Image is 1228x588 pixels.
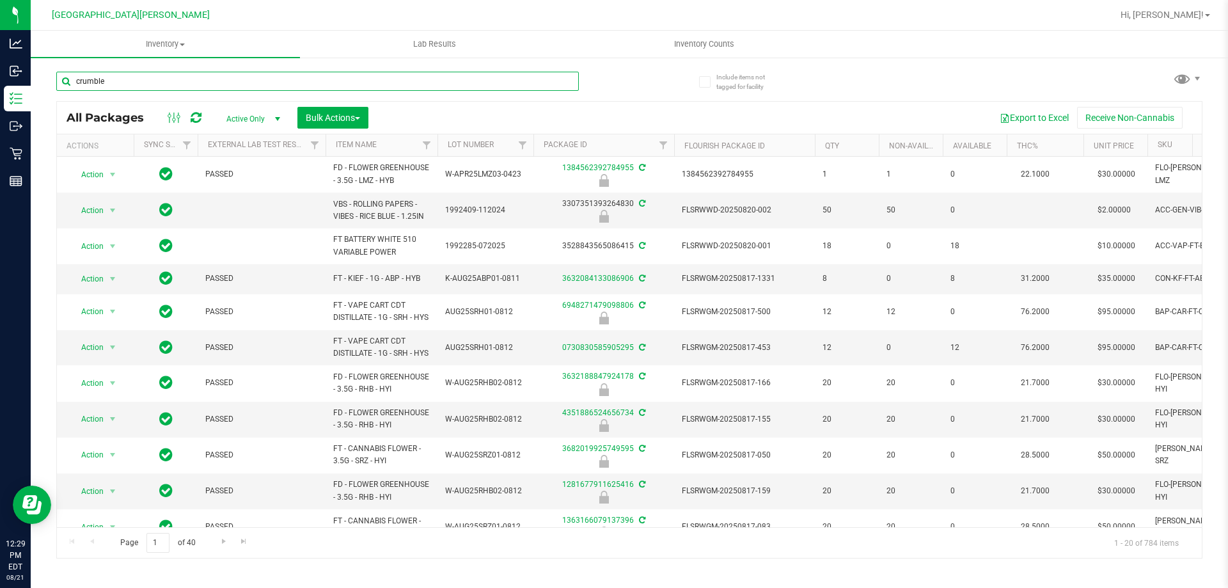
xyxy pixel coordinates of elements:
span: FLSRWGM-20250817-500 [682,306,807,318]
span: FT - VAPE CART CDT DISTILLATE - 1G - SRH - HYS [333,299,430,324]
span: Sync from Compliance System [637,444,645,453]
span: 0 [950,306,999,318]
button: Receive Non-Cannabis [1077,107,1183,129]
span: 0 [950,413,999,425]
span: 1 [886,168,935,180]
span: Sync from Compliance System [637,372,645,381]
span: 1384562392784955 [682,168,807,180]
span: FT - CANNABIS FLOWER - 3.5G - SRZ - HYI [333,443,430,467]
span: select [105,303,121,321]
a: Lot Number [448,140,494,149]
div: Locked due to Testing Failure [531,174,676,187]
span: FLSRWGM-20250817-159 [682,485,807,497]
button: Bulk Actions [297,107,368,129]
span: Sync from Compliance System [637,199,645,208]
a: Go to the next page [214,533,233,550]
span: FT - CANNABIS FLOWER - 3.5G - SRZ - HYI [333,515,430,539]
span: All Packages [67,111,157,125]
span: 50 [886,204,935,216]
span: FT - VAPE CART CDT DISTILLATE - 1G - SRH - HYS [333,335,430,360]
span: W-AUG25RHB02-0812 [445,413,526,425]
span: In Sync [159,410,173,428]
span: Action [70,410,104,428]
div: 3528843565086415 [531,240,676,252]
inline-svg: Outbound [10,120,22,132]
a: Go to the last page [235,533,253,550]
span: FLSRWWD-20250820-002 [682,204,807,216]
span: PASSED [205,306,318,318]
span: In Sync [159,237,173,255]
span: 8 [950,273,999,285]
p: 12:29 PM EDT [6,538,25,573]
span: Sync from Compliance System [637,241,645,250]
span: W-AUG25RHB02-0812 [445,485,526,497]
span: $95.00000 [1091,303,1142,321]
a: Unit Price [1094,141,1134,150]
a: 1281677911625416 [562,480,634,489]
span: 1 [823,168,871,180]
span: 0 [886,342,935,354]
span: $2.00000 [1091,201,1137,219]
span: Sync from Compliance System [637,301,645,310]
span: Action [70,518,104,536]
span: W-AUG25SRZ01-0812 [445,449,526,461]
span: Sync from Compliance System [637,408,645,417]
iframe: Resource center [13,486,51,524]
span: select [105,270,121,288]
span: Action [70,446,104,464]
div: Newly Received [531,491,676,504]
span: 76.2000 [1014,303,1056,321]
span: 20 [823,521,871,533]
span: 12 [886,306,935,318]
span: 21.7000 [1014,482,1056,500]
div: Newly Received [531,419,676,432]
span: PASSED [205,485,318,497]
span: FLSRWGM-20250817-453 [682,342,807,354]
span: $95.00000 [1091,338,1142,357]
span: FD - FLOWER GREENHOUSE - 3.5G - RHB - HYI [333,479,430,503]
span: VBS - ROLLING PAPERS - VIBES - RICE BLUE - 1.25IN [333,198,430,223]
span: AUG25SRH01-0812 [445,342,526,354]
span: FLSRWGM-20250817-050 [682,449,807,461]
span: 20 [886,521,935,533]
button: Export to Excel [991,107,1077,129]
span: 12 [950,342,999,354]
a: Inventory Counts [569,31,838,58]
span: 20 [886,413,935,425]
a: Filter [416,134,437,156]
span: $35.00000 [1091,269,1142,288]
span: $10.00000 [1091,237,1142,255]
span: 20 [886,449,935,461]
span: 22.1000 [1014,165,1056,184]
a: 6948271479098806 [562,301,634,310]
span: FT - KIEF - 1G - ABP - HYB [333,273,430,285]
input: 1 [146,533,169,553]
span: 12 [823,306,871,318]
div: Newly Received [531,383,676,396]
span: FD - FLOWER GREENHOUSE - 3.5G - LMZ - HYB [333,162,430,186]
span: Sync from Compliance System [637,274,645,283]
span: Include items not tagged for facility [716,72,780,91]
span: Action [70,166,104,184]
span: K-AUG25ABP01-0811 [445,273,526,285]
span: PASSED [205,273,318,285]
span: select [105,518,121,536]
span: 18 [823,240,871,252]
span: PASSED [205,342,318,354]
span: FD - FLOWER GREENHOUSE - 3.5G - RHB - HYI [333,371,430,395]
span: In Sync [159,201,173,219]
div: Newly Received [531,312,676,324]
span: Action [70,202,104,219]
span: 0 [950,204,999,216]
span: FLSRWGM-20250817-166 [682,377,807,389]
a: Sync Status [144,140,193,149]
span: Sync from Compliance System [637,480,645,489]
span: Sync from Compliance System [637,516,645,525]
a: Lab Results [300,31,569,58]
span: select [105,410,121,428]
span: Action [70,338,104,356]
a: Qty [825,141,839,150]
span: $30.00000 [1091,482,1142,500]
inline-svg: Inventory [10,92,22,105]
inline-svg: Analytics [10,37,22,50]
